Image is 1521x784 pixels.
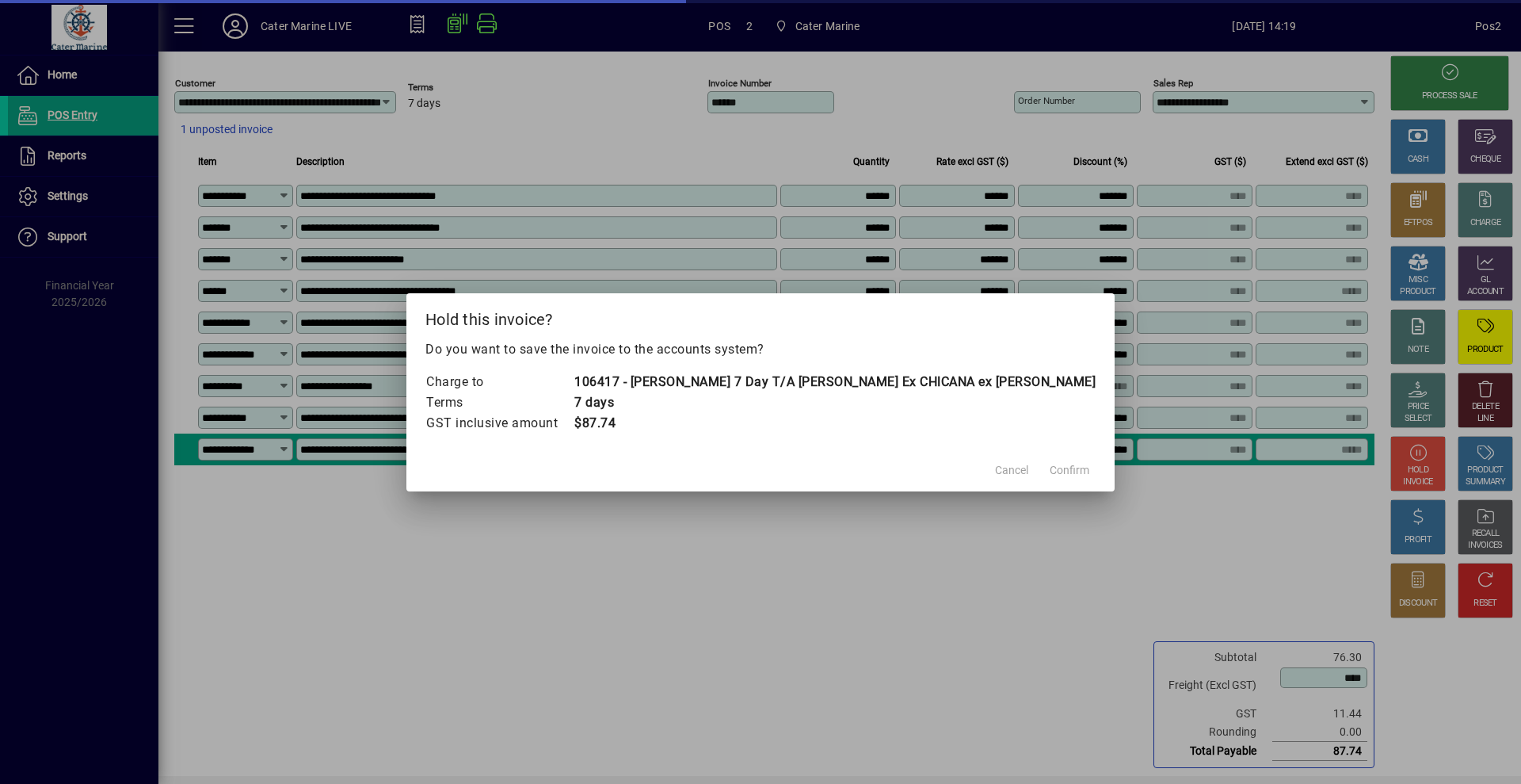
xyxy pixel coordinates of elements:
[425,372,574,392] td: Charge to
[425,413,574,434] td: GST inclusive amount
[574,413,1096,434] td: $87.74
[406,293,1115,339] h2: Hold this invoice?
[574,392,1096,413] td: 7 days
[425,340,1096,359] p: Do you want to save the invoice to the accounts system?
[574,372,1096,392] td: 106417 - [PERSON_NAME] 7 Day T/A [PERSON_NAME] Ex CHICANA ex [PERSON_NAME]
[425,392,574,413] td: Terms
